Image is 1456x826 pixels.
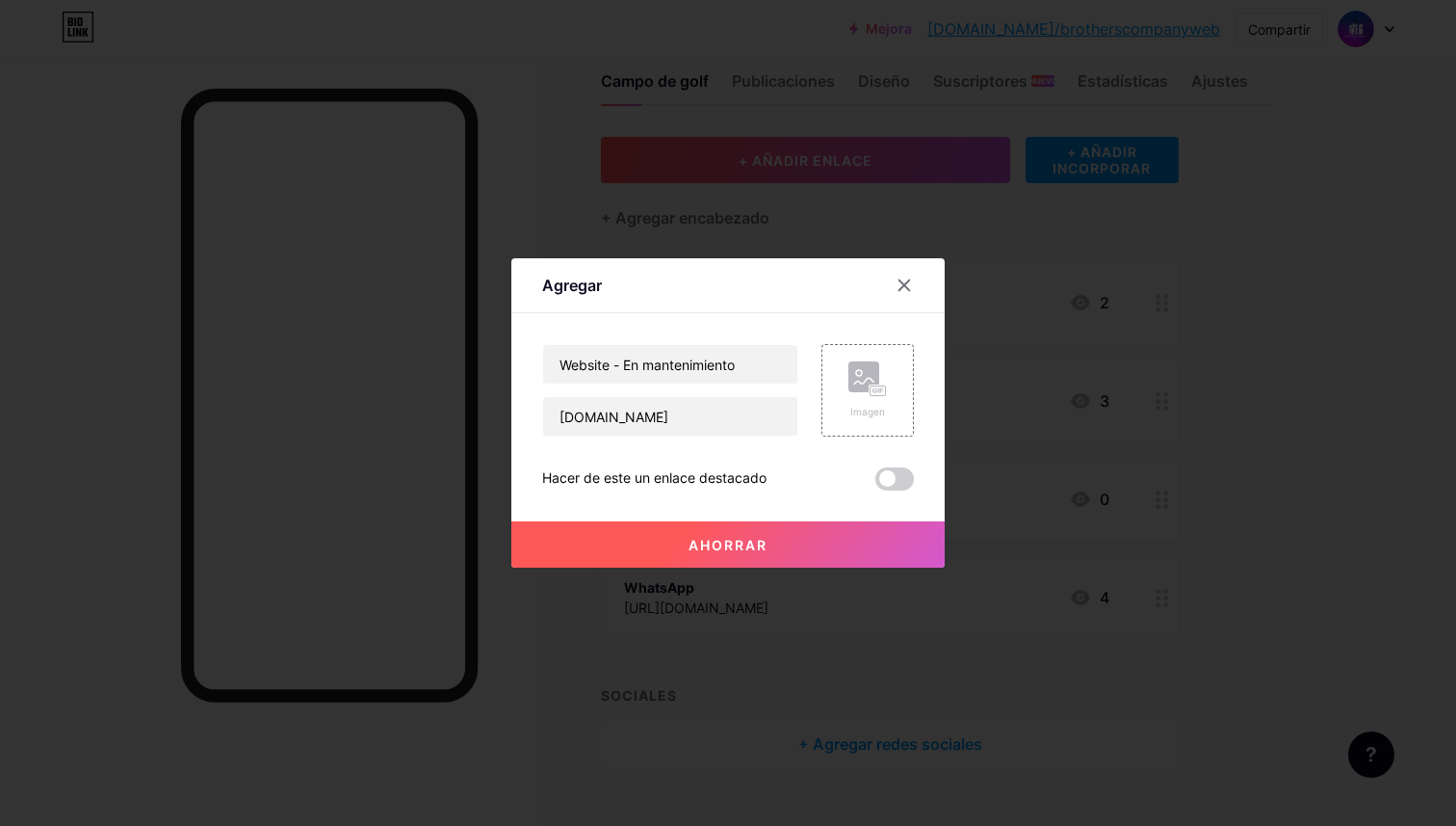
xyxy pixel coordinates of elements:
button: Ahorrar [511,521,945,568]
input: URL [543,397,797,436]
font: Hacer de este un enlace destacado [542,469,767,486]
input: Título [543,345,797,384]
font: Ahorrar [689,537,767,553]
font: Imagen [850,406,885,417]
font: Agregar [542,276,602,295]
